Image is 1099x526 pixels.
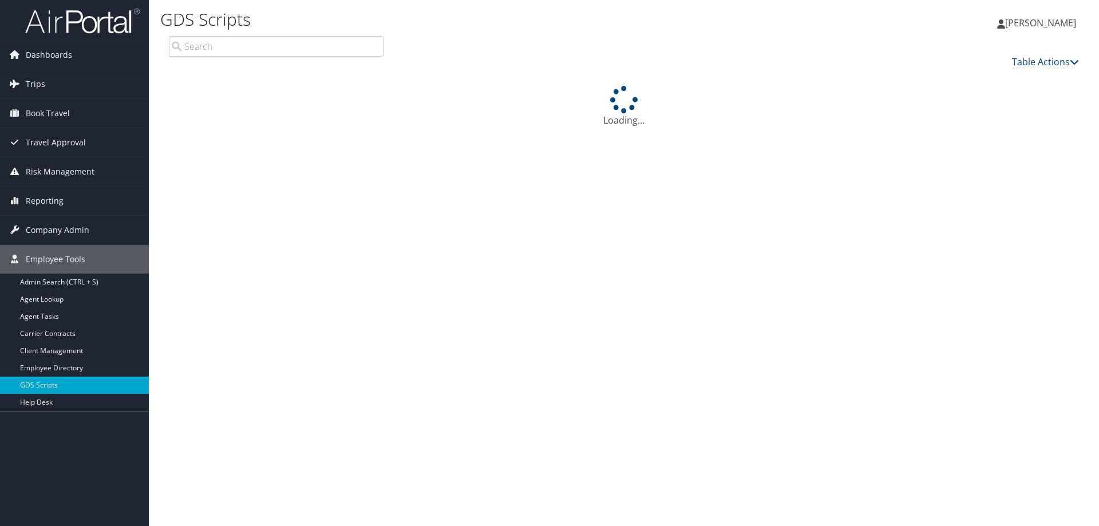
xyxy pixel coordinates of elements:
input: Search [169,36,384,57]
span: [PERSON_NAME] [1005,17,1076,29]
a: Table Actions [1012,56,1079,68]
span: Risk Management [26,157,94,186]
span: Employee Tools [26,245,85,274]
span: Travel Approval [26,128,86,157]
span: Book Travel [26,99,70,128]
span: Company Admin [26,216,89,244]
div: Loading... [169,86,1079,127]
span: Trips [26,70,45,98]
a: [PERSON_NAME] [997,6,1088,40]
h1: GDS Scripts [160,7,778,31]
span: Reporting [26,187,64,215]
img: airportal-logo.png [25,7,140,34]
span: Dashboards [26,41,72,69]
